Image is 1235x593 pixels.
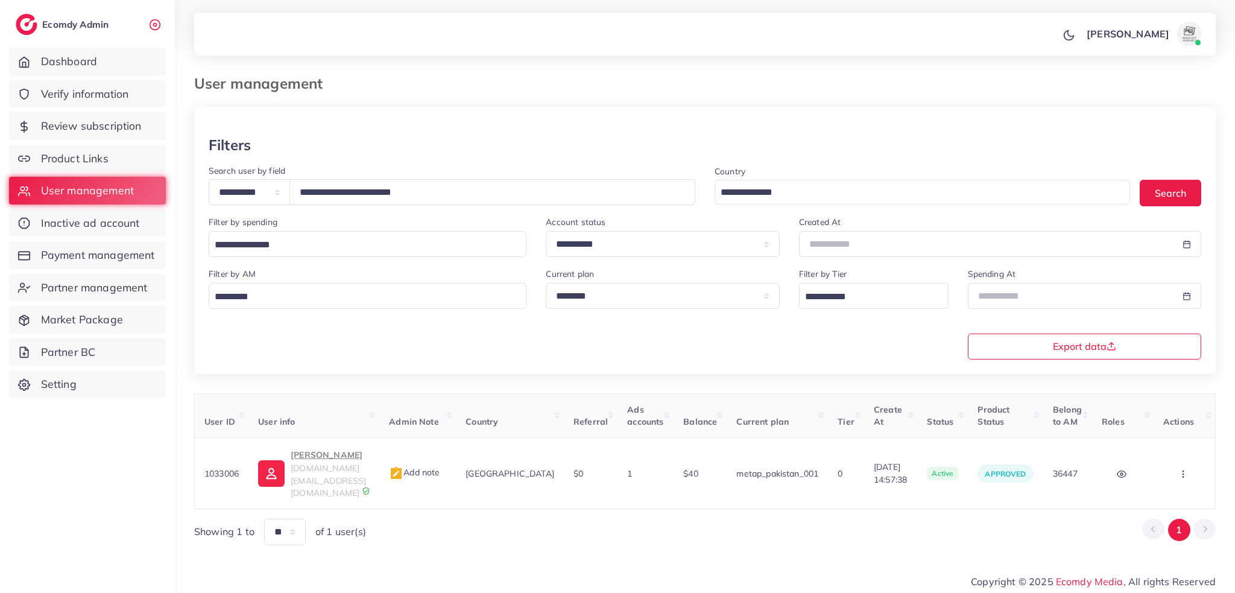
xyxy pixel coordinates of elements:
[683,416,717,427] span: Balance
[978,404,1009,427] span: Product Status
[874,461,908,486] span: [DATE] 14:57:38
[209,231,526,257] div: Search for option
[838,416,854,427] span: Tier
[9,241,166,269] a: Payment management
[209,283,526,309] div: Search for option
[1102,416,1125,427] span: Roles
[204,416,235,427] span: User ID
[466,468,554,479] span: [GEOGRAPHIC_DATA]
[9,274,166,302] a: Partner management
[209,216,277,228] label: Filter by spending
[16,14,112,35] a: logoEcomdy Admin
[1053,404,1082,427] span: Belong to AM
[9,370,166,398] a: Setting
[41,312,123,328] span: Market Package
[9,209,166,237] a: Inactive ad account
[715,180,1130,205] div: Search for option
[1177,22,1201,46] img: avatar
[389,466,403,481] img: admin_note.cdd0b510.svg
[546,216,605,228] label: Account status
[41,280,148,296] span: Partner management
[1056,576,1123,588] a: Ecomdy Media
[1168,519,1190,541] button: Go to page 1
[9,306,166,334] a: Market Package
[16,14,37,35] img: logo
[194,525,254,539] span: Showing 1 to
[258,448,370,499] a: [PERSON_NAME][DOMAIN_NAME][EMAIL_ADDRESS][DOMAIN_NAME]
[627,468,632,479] span: 1
[874,404,902,427] span: Create At
[362,487,370,495] img: 9CAL8B2pu8EFxCJHYAAAAldEVYdGRhdGU6Y3JlYXRlADIwMjItMTItMDlUMDQ6NTg6MzkrMDA6MDBXSlgLAAAAJXRFWHRkYXR...
[736,468,818,479] span: metap_pakistan_001
[41,215,140,231] span: Inactive ad account
[42,19,112,30] h2: Ecomdy Admin
[41,376,77,392] span: Setting
[1140,180,1201,206] button: Search
[258,416,295,427] span: User info
[41,118,142,134] span: Review subscription
[41,54,97,69] span: Dashboard
[968,268,1016,280] label: Spending At
[9,112,166,140] a: Review subscription
[209,165,285,177] label: Search user by field
[927,416,953,427] span: Status
[1142,519,1216,541] ul: Pagination
[9,80,166,108] a: Verify information
[985,469,1026,478] span: approved
[1080,22,1206,46] a: [PERSON_NAME]avatar
[41,183,134,198] span: User management
[258,460,285,487] img: ic-user-info.36bf1079.svg
[210,236,511,255] input: Search for option
[209,268,256,280] label: Filter by AM
[209,136,251,154] h3: Filters
[9,145,166,173] a: Product Links
[389,416,439,427] span: Admin Note
[1163,416,1194,427] span: Actions
[799,216,841,228] label: Created At
[546,268,594,280] label: Current plan
[927,467,958,480] span: active
[1053,468,1078,479] span: 36447
[194,75,332,92] h3: User management
[799,283,949,309] div: Search for option
[971,574,1216,589] span: Copyright © 2025
[41,86,129,102] span: Verify information
[41,344,96,360] span: Partner BC
[466,416,498,427] span: Country
[801,288,933,306] input: Search for option
[9,177,166,205] a: User management
[573,416,608,427] span: Referral
[627,404,663,427] span: Ads accounts
[210,288,511,306] input: Search for option
[736,416,789,427] span: Current plan
[389,467,440,478] span: Add note
[204,468,239,479] span: 1033006
[683,468,698,479] span: $40
[838,468,842,479] span: 0
[41,247,155,263] span: Payment management
[1053,341,1116,351] span: Export data
[799,268,847,280] label: Filter by Tier
[1123,574,1216,589] span: , All rights Reserved
[291,463,366,498] span: [DOMAIN_NAME][EMAIL_ADDRESS][DOMAIN_NAME]
[9,48,166,75] a: Dashboard
[968,334,1202,360] button: Export data
[9,338,166,366] a: Partner BC
[573,468,583,479] span: $0
[41,151,109,166] span: Product Links
[1087,27,1169,41] p: [PERSON_NAME]
[715,165,745,177] label: Country
[315,525,366,539] span: of 1 user(s)
[291,448,370,462] p: [PERSON_NAME]
[716,183,1114,202] input: Search for option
